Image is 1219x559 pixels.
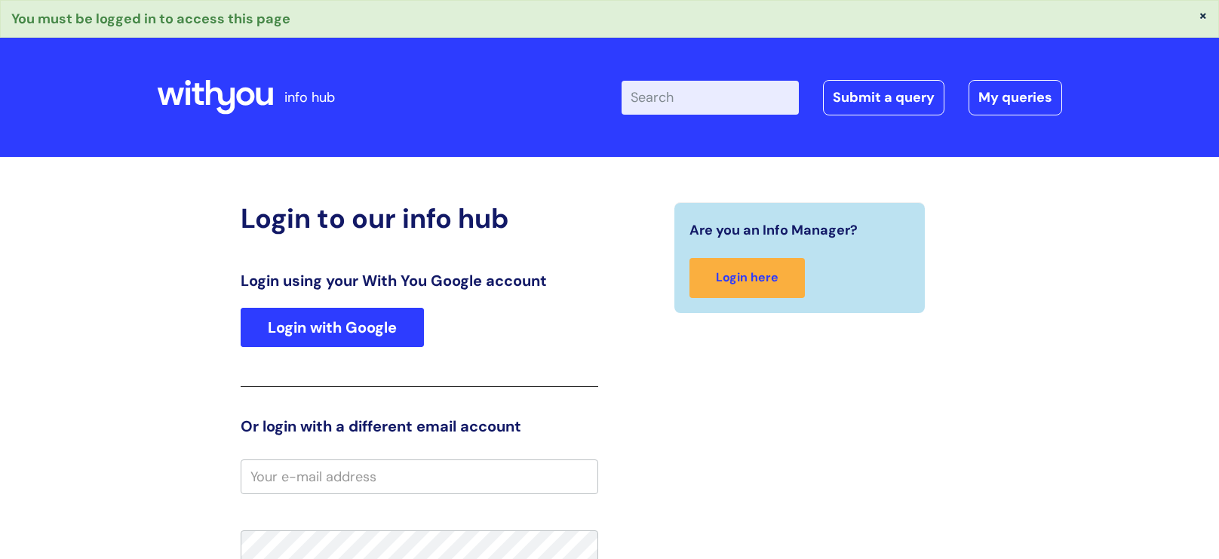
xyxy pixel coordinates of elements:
a: Submit a query [823,80,944,115]
a: Login here [689,258,805,298]
h3: Login using your With You Google account [241,272,598,290]
h3: Or login with a different email account [241,417,598,435]
button: × [1199,8,1208,22]
span: Are you an Info Manager? [689,218,858,242]
input: Search [622,81,799,114]
a: Login with Google [241,308,424,347]
a: My queries [969,80,1062,115]
p: info hub [284,85,335,109]
h2: Login to our info hub [241,202,598,235]
input: Your e-mail address [241,459,598,494]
